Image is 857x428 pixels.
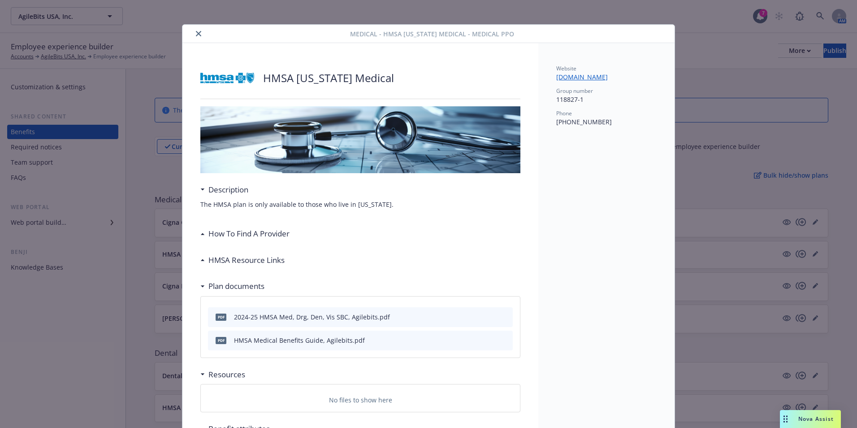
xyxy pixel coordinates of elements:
[200,254,285,266] div: HMSA Resource Links
[193,28,204,39] button: close
[234,336,365,345] div: HMSA Medical Benefits Guide, Agilebits.pdf
[780,410,841,428] button: Nova Assist
[208,184,248,196] h3: Description
[208,369,245,380] h3: Resources
[556,95,657,104] p: 118827-1
[200,199,520,210] p: The HMSA plan is only available to those who live in [US_STATE].
[329,395,392,405] p: No files to show here
[200,106,520,173] img: banner
[487,312,494,322] button: download file
[556,73,615,81] a: [DOMAIN_NAME]
[487,336,494,345] button: download file
[556,65,576,72] span: Website
[798,415,834,423] span: Nova Assist
[200,228,290,240] div: How To Find A Provider
[556,117,657,127] p: [PHONE_NUMBER]
[501,336,509,345] button: preview file
[208,228,290,240] h3: How To Find A Provider
[780,410,791,428] div: Drag to move
[501,312,509,322] button: preview file
[208,280,264,292] h3: Plan documents
[216,337,226,344] span: pdf
[234,312,390,322] div: 2024-25 HMSA Med, Drg, Den, Vis SBC, Agilebits.pdf
[556,109,572,117] span: Phone
[556,87,593,95] span: Group number
[263,70,394,86] p: HMSA [US_STATE] Medical
[200,369,245,380] div: Resources
[200,280,264,292] div: Plan documents
[216,314,226,320] span: pdf
[200,65,254,92] img: Hawaii Medical Service Association
[208,254,285,266] h3: HMSA Resource Links
[350,29,514,39] span: Medical - HMSA [US_STATE] Medical - Medical PPO
[200,184,248,196] div: Description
